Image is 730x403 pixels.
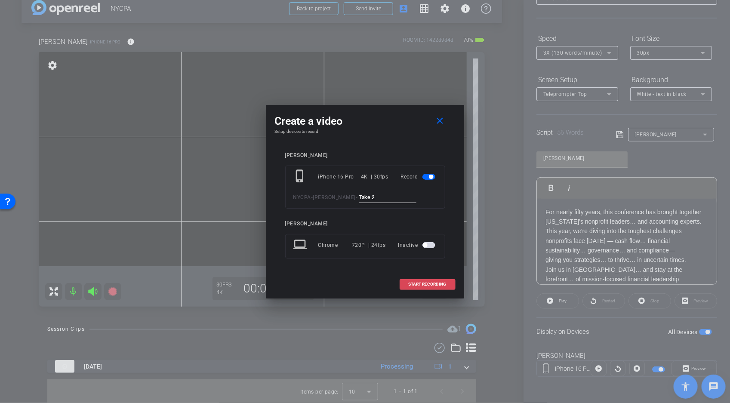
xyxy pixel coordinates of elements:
[275,114,456,129] div: Create a video
[275,129,456,134] h4: Setup devices to record
[400,279,456,290] button: START RECORDING
[311,194,313,200] span: -
[285,221,445,227] div: [PERSON_NAME]
[293,169,309,185] mat-icon: phone_iphone
[434,116,445,126] mat-icon: close
[352,237,386,253] div: 720P | 24fps
[313,194,356,200] span: [PERSON_NAME]
[285,152,445,159] div: [PERSON_NAME]
[318,169,361,185] div: iPhone 16 Pro
[293,237,309,253] mat-icon: laptop
[356,194,358,200] span: -
[293,194,311,200] span: NYCPA
[409,282,447,286] span: START RECORDING
[398,237,437,253] div: Inactive
[359,192,417,203] input: ENTER HERE
[401,169,437,185] div: Record
[318,237,352,253] div: Chrome
[361,169,388,185] div: 4K | 30fps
